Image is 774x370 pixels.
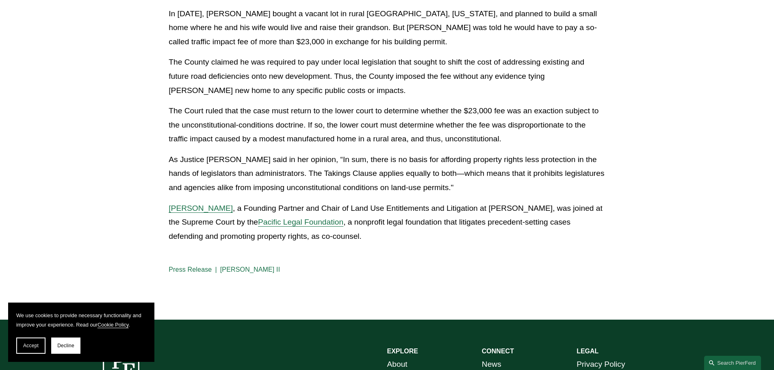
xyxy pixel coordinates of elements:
[16,338,46,354] button: Accept
[98,322,129,328] a: Cookie Policy
[169,266,212,273] a: Press Release
[577,348,598,355] strong: LEGAL
[704,356,761,370] a: Search this site
[169,201,605,244] p: , a Founding Partner and Chair of Land Use Entitlements and Litigation at [PERSON_NAME], was join...
[387,348,418,355] strong: EXPLORE
[258,218,343,226] a: Pacific Legal Foundation
[23,343,39,348] span: Accept
[16,311,146,329] p: We use cookies to provide necessary functionality and improve your experience. Read our .
[169,55,605,97] p: The County claimed he was required to pay under local legislation that sought to shift the cost o...
[482,348,514,355] strong: CONNECT
[51,338,80,354] button: Decline
[169,153,605,195] p: As Justice [PERSON_NAME] said in her opinion, “In sum, there is no basis for affording property r...
[169,204,233,212] a: [PERSON_NAME]
[220,266,280,273] a: [PERSON_NAME] II
[8,303,154,362] section: Cookie banner
[169,104,605,146] p: The Court ruled that the case must return to the lower court to determine whether the $23,000 fee...
[57,343,74,348] span: Decline
[169,7,605,49] p: In [DATE], [PERSON_NAME] bought a vacant lot in rural [GEOGRAPHIC_DATA], [US_STATE], and planned ...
